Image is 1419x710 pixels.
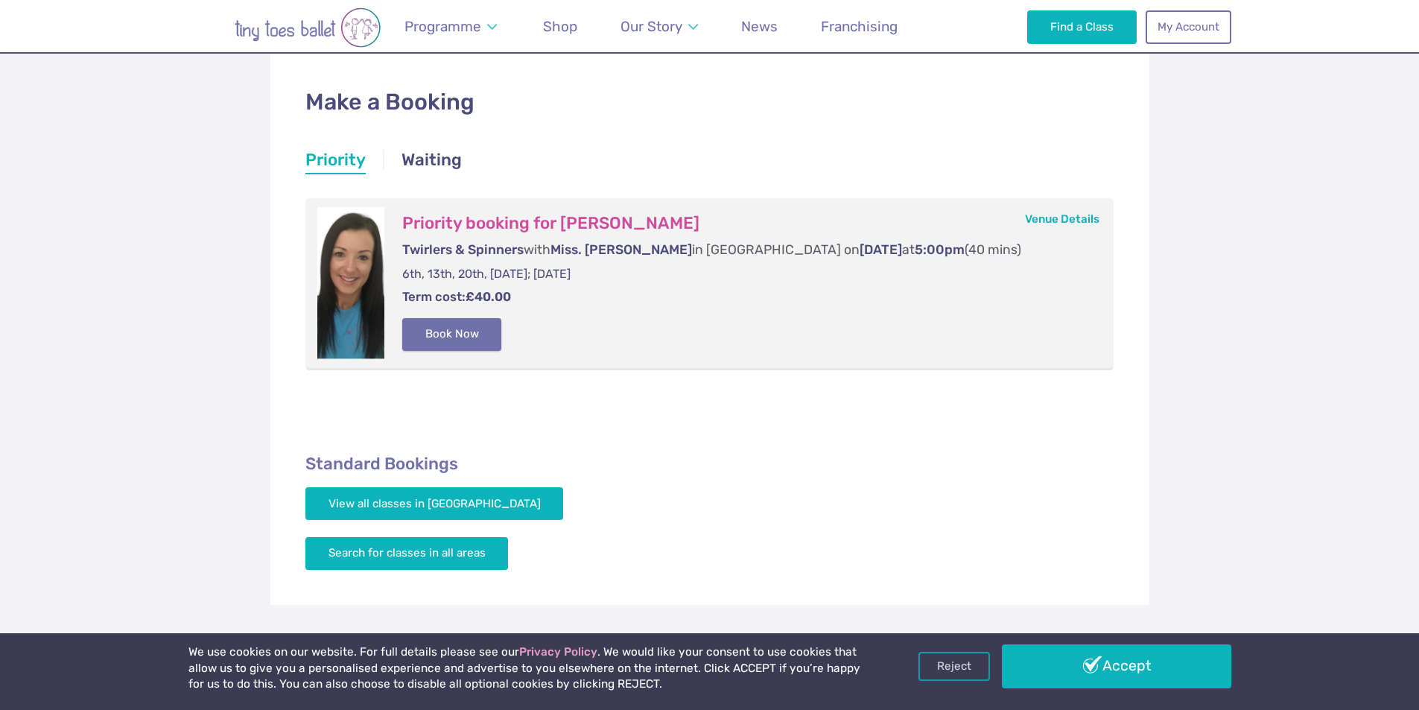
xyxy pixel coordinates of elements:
a: Privacy Policy [519,645,597,659]
p: Term cost: [402,288,1085,306]
span: Our Story [620,18,682,35]
span: Franchising [821,18,898,35]
a: Reject [918,652,990,680]
a: My Account [1146,10,1231,43]
a: Programme [398,9,504,44]
a: Shop [536,9,585,44]
a: View all classes in [GEOGRAPHIC_DATA] [305,487,564,520]
span: News [741,18,778,35]
span: Twirlers & Spinners [402,242,524,257]
span: Miss. [PERSON_NAME] [550,242,692,257]
a: Search for classes in all areas [305,537,509,570]
p: with in [GEOGRAPHIC_DATA] on at (40 mins) [402,241,1085,259]
a: Venue Details [1025,212,1099,226]
a: Our Story [613,9,705,44]
a: Waiting [401,148,462,175]
a: Franchising [814,9,905,44]
span: 5:00pm [915,242,965,257]
a: Find a Class [1027,10,1137,43]
span: Programme [404,18,481,35]
p: We use cookies on our website. For full details please see our . We would like your consent to us... [188,644,866,693]
a: Accept [1002,644,1231,688]
span: Shop [543,18,577,35]
h3: Priority booking for [PERSON_NAME] [402,213,1085,234]
h1: Make a Booking [305,86,1114,118]
button: Book Now [402,318,502,351]
span: [DATE] [860,242,902,257]
a: News [734,9,785,44]
p: 6th, 13th, 20th, [DATE]; [DATE] [402,266,1085,282]
h2: Standard Bookings [305,454,1114,475]
strong: £40.00 [466,289,511,304]
img: tiny toes ballet [188,7,427,48]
